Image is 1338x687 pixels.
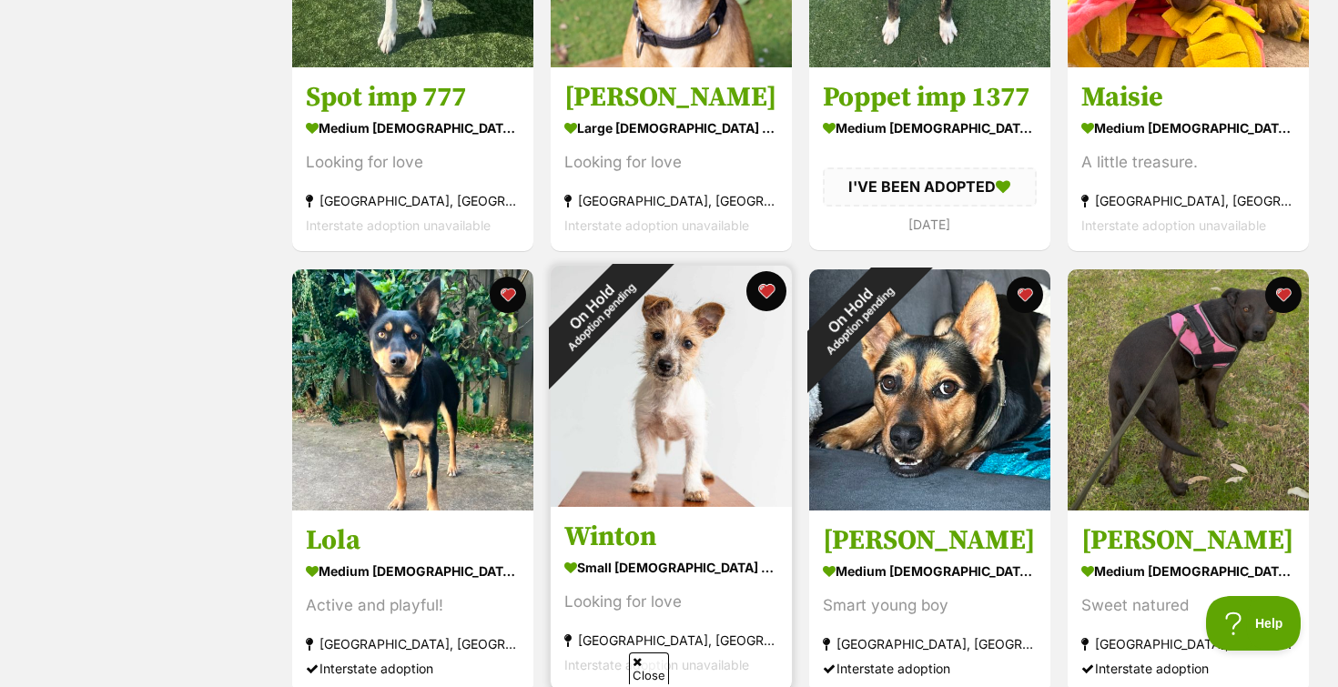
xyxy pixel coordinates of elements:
[1007,277,1043,313] button: favourite
[1068,67,1309,252] a: Maisie medium [DEMOGRAPHIC_DATA] Dog A little treasure. [GEOGRAPHIC_DATA], [GEOGRAPHIC_DATA] Inte...
[809,67,1050,250] a: Poppet imp 1377 medium [DEMOGRAPHIC_DATA] Dog I'VE BEEN ADOPTED [DATE] favourite
[306,656,520,681] div: Interstate adoption
[823,558,1037,584] div: medium [DEMOGRAPHIC_DATA] Dog
[1081,189,1295,214] div: [GEOGRAPHIC_DATA], [GEOGRAPHIC_DATA]
[551,67,792,252] a: [PERSON_NAME] large [DEMOGRAPHIC_DATA] Dog Looking for love [GEOGRAPHIC_DATA], [GEOGRAPHIC_DATA] ...
[1081,81,1295,116] h3: Maisie
[1081,558,1295,584] div: medium [DEMOGRAPHIC_DATA] Dog
[306,558,520,584] div: medium [DEMOGRAPHIC_DATA] Dog
[1081,593,1295,618] div: Sweet natured
[809,496,1050,514] a: On HoldAdoption pending
[551,266,792,507] img: Winton
[564,657,749,672] span: Interstate adoption unavailable
[823,116,1037,142] div: medium [DEMOGRAPHIC_DATA] Dog
[306,189,520,214] div: [GEOGRAPHIC_DATA], [GEOGRAPHIC_DATA]
[516,231,675,390] div: On Hold
[306,523,520,558] h3: Lola
[306,151,520,176] div: Looking for love
[823,168,1037,207] div: I'VE BEEN ADOPTED
[823,212,1037,237] div: [DATE]
[306,593,520,618] div: Active and playful!
[1081,656,1295,681] div: Interstate adoption
[823,593,1037,618] div: Smart young boy
[823,631,1037,656] div: [GEOGRAPHIC_DATA], [GEOGRAPHIC_DATA]
[823,523,1037,558] h3: [PERSON_NAME]
[564,520,778,554] h3: Winton
[823,656,1037,681] div: Interstate adoption
[292,269,533,510] img: Lola
[824,284,897,357] span: Adoption pending
[306,631,520,656] div: [GEOGRAPHIC_DATA], [GEOGRAPHIC_DATA]
[292,67,533,252] a: Spot imp 777 medium [DEMOGRAPHIC_DATA] Dog Looking for love [GEOGRAPHIC_DATA], [GEOGRAPHIC_DATA] ...
[564,81,778,116] h3: [PERSON_NAME]
[490,277,526,313] button: favourite
[564,116,778,142] div: large [DEMOGRAPHIC_DATA] Dog
[564,218,749,234] span: Interstate adoption unavailable
[564,189,778,214] div: [GEOGRAPHIC_DATA], [GEOGRAPHIC_DATA]
[565,280,638,353] span: Adoption pending
[1206,596,1302,651] iframe: Help Scout Beacon - Open
[823,81,1037,116] h3: Poppet imp 1377
[1081,151,1295,176] div: A little treasure.
[306,218,491,234] span: Interstate adoption unavailable
[746,271,786,311] button: favourite
[1081,116,1295,142] div: medium [DEMOGRAPHIC_DATA] Dog
[775,235,934,394] div: On Hold
[629,652,669,684] span: Close
[564,151,778,176] div: Looking for love
[1081,218,1266,234] span: Interstate adoption unavailable
[306,81,520,116] h3: Spot imp 777
[551,492,792,510] a: On HoldAdoption pending
[564,590,778,614] div: Looking for love
[564,628,778,652] div: [GEOGRAPHIC_DATA], [GEOGRAPHIC_DATA]
[564,554,778,581] div: small [DEMOGRAPHIC_DATA] Dog
[1081,523,1295,558] h3: [PERSON_NAME]
[306,116,520,142] div: medium [DEMOGRAPHIC_DATA] Dog
[1068,269,1309,510] img: Molly
[1081,631,1295,656] div: [GEOGRAPHIC_DATA], [GEOGRAPHIC_DATA]
[1265,277,1302,313] button: favourite
[809,269,1050,510] img: Grover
